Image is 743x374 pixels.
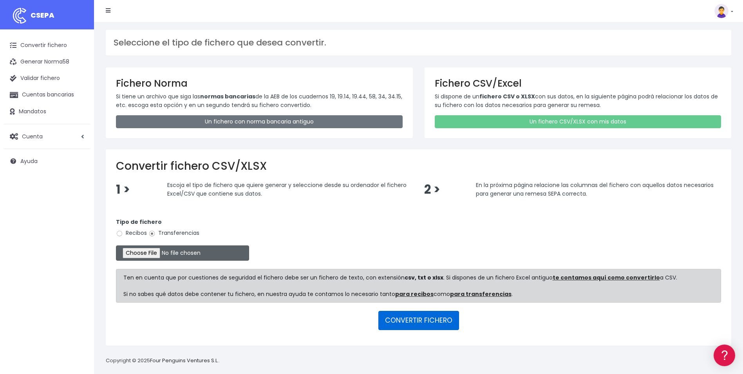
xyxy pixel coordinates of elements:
p: Si dispone de un con sus datos, en la siguiente página podrá relacionar los datos de su fichero c... [435,92,721,110]
a: Convertir fichero [4,37,90,54]
a: te contamos aquí como convertirlo [553,274,660,281]
button: CONVERTIR FICHERO [378,311,459,330]
span: 2 > [424,181,440,198]
p: Copyright © 2025 . [106,357,220,365]
p: Si tiene un archivo que siga las de la AEB de los cuadernos 19, 19.14, 19.44, 58, 34, 34.15, etc.... [116,92,403,110]
a: API [8,200,149,212]
a: Ayuda [4,153,90,169]
a: Cuentas bancarias [4,87,90,103]
h3: Fichero Norma [116,78,403,89]
div: Programadores [8,188,149,196]
a: para recibos [395,290,434,298]
a: Un fichero con norma bancaria antiguo [116,115,403,128]
span: Cuenta [22,132,43,140]
h2: Convertir fichero CSV/XLSX [116,160,721,173]
a: Perfiles de empresas [8,136,149,148]
h3: Fichero CSV/Excel [435,78,721,89]
a: Four Penguins Ventures S.L. [150,357,219,364]
strong: csv, txt o xlsx [405,274,443,281]
strong: Tipo de fichero [116,218,162,226]
h3: Seleccione el tipo de fichero que desea convertir. [114,38,723,48]
a: Cuenta [4,128,90,145]
a: Generar Norma58 [4,54,90,70]
a: Un fichero CSV/XLSX con mis datos [435,115,721,128]
span: 1 > [116,181,130,198]
div: Convertir ficheros [8,87,149,94]
a: Mandatos [4,103,90,120]
button: Contáctanos [8,210,149,223]
a: General [8,168,149,180]
strong: normas bancarias [200,93,255,100]
span: Ayuda [20,157,38,165]
div: Facturación [8,156,149,163]
a: Videotutoriales [8,123,149,136]
span: Escoja el tipo de fichero que quiere generar y seleccione desde su ordenador el fichero Excel/CSV... [167,181,407,198]
img: profile [714,4,729,18]
span: En la próxima página relacione las columnas del fichero con aquellos datos necesarios para genera... [476,181,714,198]
img: logo [10,6,29,25]
div: Ten en cuenta que por cuestiones de seguridad el fichero debe ser un fichero de texto, con extens... [116,269,721,303]
a: POWERED BY ENCHANT [108,226,151,233]
span: CSEPA [31,10,54,20]
strong: fichero CSV o XLSX [479,93,535,100]
a: Problemas habituales [8,111,149,123]
a: Formatos [8,99,149,111]
a: para transferencias [450,290,512,298]
div: Información general [8,54,149,62]
a: Validar fichero [4,70,90,87]
a: Información general [8,67,149,79]
label: Transferencias [148,229,199,237]
label: Recibos [116,229,147,237]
